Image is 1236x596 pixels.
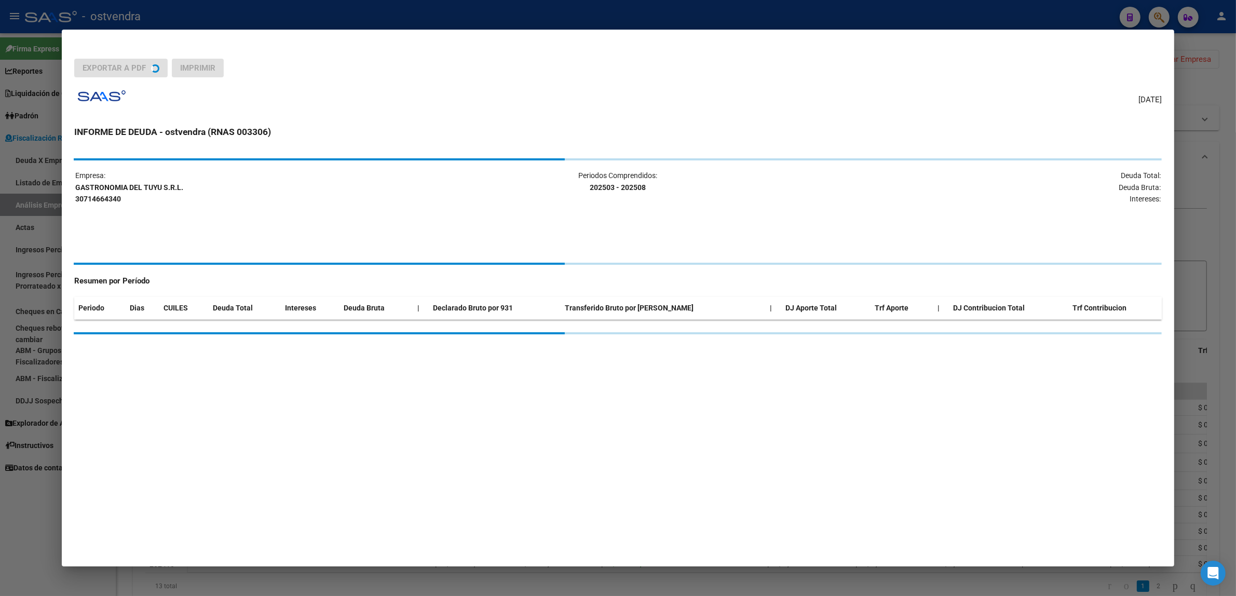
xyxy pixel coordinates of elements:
th: | [413,297,429,319]
th: Dias [126,297,160,319]
th: Trf Aporte [871,297,933,319]
button: Exportar a PDF [74,59,168,77]
span: [DATE] [1138,94,1162,106]
th: Intereses [281,297,340,319]
th: CUILES [160,297,209,319]
span: Exportar a PDF [83,63,146,73]
th: DJ Aporte Total [781,297,871,319]
p: Empresa: [75,170,437,205]
p: Periodos Comprendidos: [438,170,799,194]
span: Imprimir [180,63,215,73]
th: Periodo [74,297,126,319]
h4: Resumen por Período [74,275,1162,287]
button: Imprimir [172,59,224,77]
p: Deuda Total: Deuda Bruta: Intereses: [799,170,1161,205]
th: Transferido Bruto por [PERSON_NAME] [561,297,766,319]
strong: 202503 - 202508 [590,183,646,192]
th: Deuda Bruta [339,297,413,319]
th: DJ Contribucion Total [949,297,1068,319]
th: | [933,297,949,319]
strong: GASTRONOMIA DEL TUYU S.R.L. 30714664340 [75,183,183,204]
th: Trf Contribucion [1068,297,1162,319]
th: Deuda Total [209,297,281,319]
h3: INFORME DE DEUDA - ostvendra (RNAS 003306) [74,125,1162,139]
th: | [766,297,781,319]
th: Declarado Bruto por 931 [429,297,561,319]
div: Open Intercom Messenger [1201,561,1226,586]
